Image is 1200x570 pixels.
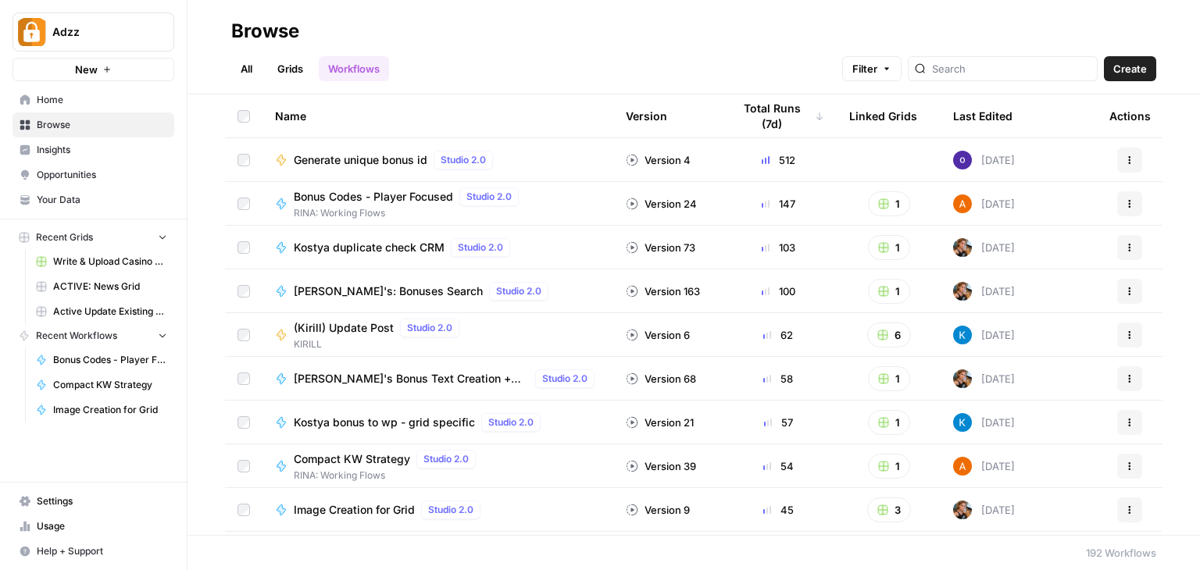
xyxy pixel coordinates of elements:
a: Your Data [12,187,174,212]
button: 6 [867,322,911,347]
button: 1 [868,366,910,391]
a: Insights [12,137,174,162]
div: Version 4 [626,152,691,168]
div: Linked Grids [849,94,917,137]
a: ACTIVE: News Grid [29,274,174,299]
div: 58 [732,371,824,387]
div: [DATE] [953,282,1015,301]
span: Studio 2.0 [542,372,587,386]
div: 192 Workflows [1086,545,1156,561]
a: Usage [12,514,174,539]
span: Home [37,93,167,107]
a: Grids [268,56,312,81]
span: Kostya duplicate check CRM [294,240,445,255]
div: Version [626,94,667,137]
a: Home [12,87,174,112]
span: Create [1113,61,1147,77]
img: nwfydx8388vtdjnj28izaazbsiv8 [953,238,972,257]
div: [DATE] [953,501,1015,519]
button: 3 [867,497,911,522]
a: Image Creation for GridStudio 2.0 [275,501,601,519]
button: Recent Workflows [12,324,174,347]
img: c47u9ku7g2b7umnumlgy64eel5a2 [953,151,972,169]
span: Compact KW Strategy [294,451,410,467]
div: 147 [732,196,824,212]
img: iwdyqet48crsyhqvxhgywfzfcsin [953,326,972,344]
a: Browse [12,112,174,137]
button: Workspace: Adzz [12,12,174,52]
a: Bonus Codes - Player FocusedStudio 2.0RINA: Working Flows [275,187,601,220]
button: 1 [868,191,910,216]
span: Opportunities [37,168,167,182]
div: [DATE] [953,413,1015,432]
img: nwfydx8388vtdjnj28izaazbsiv8 [953,501,972,519]
span: Studio 2.0 [466,190,512,204]
img: nwfydx8388vtdjnj28izaazbsiv8 [953,369,972,388]
span: RINA: Working Flows [294,206,525,220]
span: Studio 2.0 [423,452,469,466]
a: (Kirill) Update PostStudio 2.0KIRILL [275,319,601,351]
span: Studio 2.0 [441,153,486,167]
span: Recent Grids [36,230,93,244]
span: Usage [37,519,167,533]
div: 512 [732,152,824,168]
span: Settings [37,494,167,508]
div: Version 163 [626,283,700,299]
div: Version 9 [626,502,690,518]
button: Filter [842,56,902,81]
span: KIRILL [294,337,466,351]
span: [PERSON_NAME]'s Bonus Text Creation + Language [294,371,529,387]
button: 1 [868,410,910,435]
span: Write & Upload Casino News (scrape) Grid [53,255,167,269]
div: 103 [732,240,824,255]
span: Bonus Codes - Player Focused [53,353,167,367]
a: Write & Upload Casino News (scrape) Grid [29,249,174,274]
span: Studio 2.0 [488,415,534,429]
span: Generate unique bonus id [294,152,427,168]
img: 1uqwqwywk0hvkeqipwlzjk5gjbnq [953,194,972,213]
span: New [75,62,98,77]
div: 54 [732,458,824,474]
div: Total Runs (7d) [732,94,824,137]
a: Image Creation for Grid [29,397,174,422]
div: Version 73 [626,240,695,255]
div: 62 [732,327,824,343]
a: All [231,56,262,81]
a: [PERSON_NAME]'s: Bonuses SearchStudio 2.0 [275,282,601,301]
span: Image Creation for Grid [294,502,415,518]
div: Last Edited [953,94,1012,137]
div: 57 [732,415,824,430]
span: Bonus Codes - Player Focused [294,189,453,205]
span: (Kirill) Update Post [294,320,394,336]
a: Compact KW StrategyStudio 2.0RINA: Working Flows [275,450,601,483]
div: Version 21 [626,415,694,430]
button: 1 [868,235,910,260]
a: Compact KW Strategy [29,372,174,397]
span: Studio 2.0 [428,503,473,517]
span: Compact KW Strategy [53,378,167,392]
a: Bonus Codes - Player Focused [29,347,174,372]
span: Help + Support [37,544,167,558]
a: Generate unique bonus idStudio 2.0 [275,151,601,169]
input: Search [932,61,1091,77]
div: Version 39 [626,458,696,474]
div: Version 6 [626,327,690,343]
span: Insights [37,143,167,157]
a: Workflows [319,56,389,81]
div: Version 24 [626,196,697,212]
button: Create [1104,56,1156,81]
img: nwfydx8388vtdjnj28izaazbsiv8 [953,282,972,301]
button: Help + Support [12,539,174,564]
img: Adzz Logo [18,18,46,46]
span: Adzz [52,24,147,40]
button: New [12,58,174,81]
button: 1 [868,454,910,479]
span: Studio 2.0 [496,284,541,298]
span: Browse [37,118,167,132]
img: iwdyqet48crsyhqvxhgywfzfcsin [953,413,972,432]
span: Studio 2.0 [458,240,503,255]
span: Filter [852,61,877,77]
div: Actions [1109,94,1151,137]
div: Name [275,94,601,137]
span: Your Data [37,193,167,207]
